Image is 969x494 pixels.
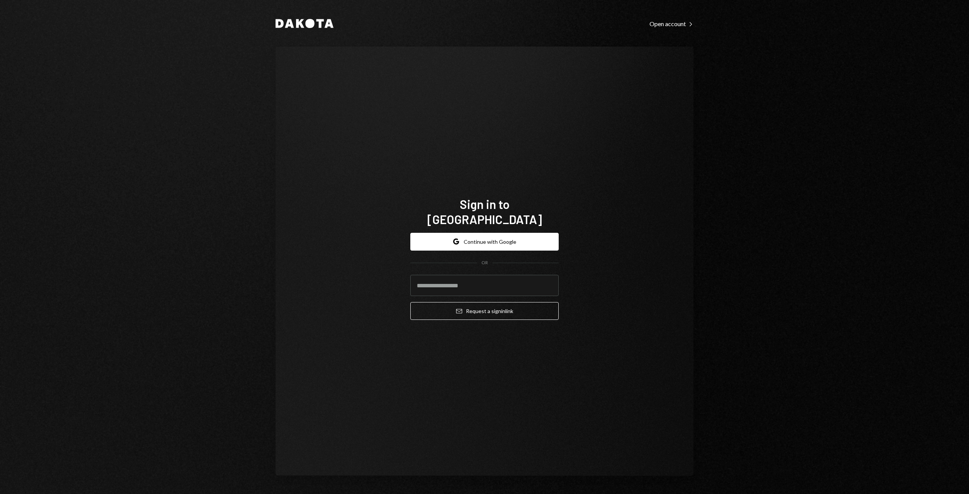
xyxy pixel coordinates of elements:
[481,260,488,266] div: OR
[650,19,693,28] a: Open account
[410,196,559,227] h1: Sign in to [GEOGRAPHIC_DATA]
[650,20,693,28] div: Open account
[410,302,559,320] button: Request a signinlink
[544,281,553,290] keeper-lock: Open Keeper Popup
[410,233,559,251] button: Continue with Google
